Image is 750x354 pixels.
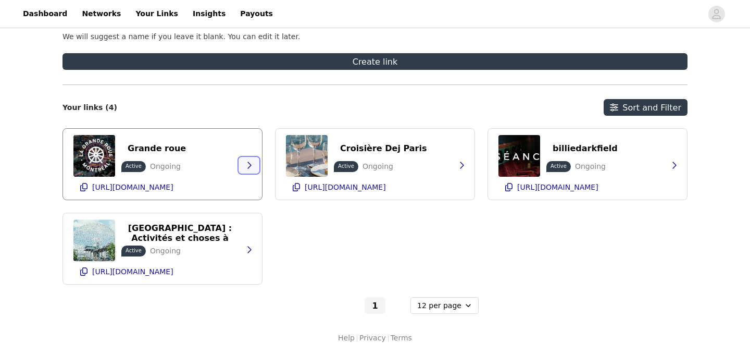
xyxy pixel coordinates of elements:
[391,333,412,344] a: Terms
[73,179,252,196] button: [URL][DOMAIN_NAME]
[129,2,184,26] a: Your Links
[575,161,606,172] p: Ongoing
[63,53,687,70] button: Create link
[73,263,252,280] button: [URL][DOMAIN_NAME]
[128,213,232,253] p: Événements à [GEOGRAPHIC_DATA] : Activités et choses à faire | Fever
[498,179,677,196] button: [URL][DOMAIN_NAME]
[342,297,362,314] button: Go to previous page
[340,143,427,153] p: Croisière Dej Paris
[17,2,73,26] a: Dashboard
[73,219,115,261] img: Événements à Montréal : Activités et choses à faire | Fever
[553,143,618,153] p: billiedarkfield
[359,333,386,344] a: Privacy
[551,162,567,170] p: Active
[150,246,181,257] p: Ongoing
[334,140,433,157] button: Croisière Dej Paris
[286,135,328,177] img: Déjeuner Croisière Orsay - Paris - Billets | Fever
[338,162,354,170] p: Active
[711,6,721,22] div: avatar
[121,140,192,157] button: Grande roue
[92,267,173,276] p: [URL][DOMAIN_NAME]
[387,297,408,314] button: Go to next page
[126,162,142,170] p: Active
[338,333,355,344] a: Help
[63,32,687,41] div: We will suggest a name if you leave it blank. You can edit it later.
[73,135,115,177] img: La Grande Roue de Montréal - Billets | Fever
[186,2,232,26] a: Insights
[546,140,624,157] button: billiedarkfield
[498,135,540,177] img: DARKFIELD: SÉANCE - Montreal - Tickets | Fever
[305,183,386,191] p: [URL][DOMAIN_NAME]
[92,183,173,191] p: [URL][DOMAIN_NAME]
[150,161,181,172] p: Ongoing
[365,297,385,314] button: Go To Page 1
[234,2,279,26] a: Payouts
[517,183,598,191] p: [URL][DOMAIN_NAME]
[286,179,464,196] button: [URL][DOMAIN_NAME]
[126,247,142,254] p: Active
[604,99,687,116] button: Sort and Filter
[362,161,393,172] p: Ongoing
[63,103,117,112] h2: Your links (4)
[121,225,239,241] button: Événements à [GEOGRAPHIC_DATA] : Activités et choses à faire | Fever
[76,2,127,26] a: Networks
[128,143,186,153] p: Grande roue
